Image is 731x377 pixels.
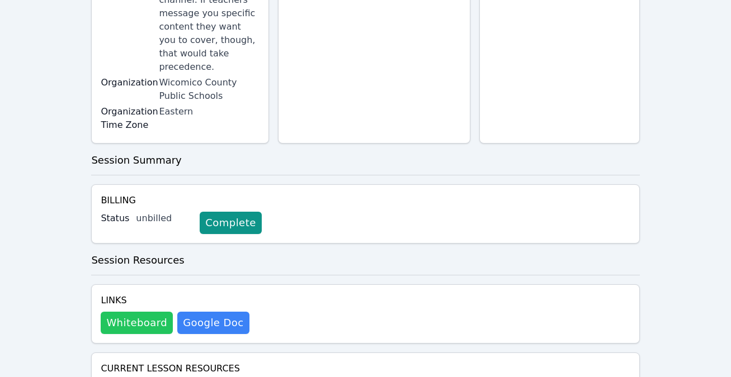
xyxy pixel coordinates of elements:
h4: Links [101,294,249,307]
h4: Current Lesson Resources [101,362,630,375]
label: Organization [101,76,152,89]
div: unbilled [136,212,191,225]
a: Google Doc [177,312,249,334]
button: Whiteboard [101,312,173,334]
label: Status [101,212,129,225]
div: Eastern [159,105,260,118]
h3: Session Summary [91,152,639,168]
label: Organization Time Zone [101,105,152,132]
h3: Session Resources [91,252,639,268]
h4: Billing [101,194,630,207]
div: Wicomico County Public Schools [159,76,260,103]
a: Complete [200,212,261,234]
